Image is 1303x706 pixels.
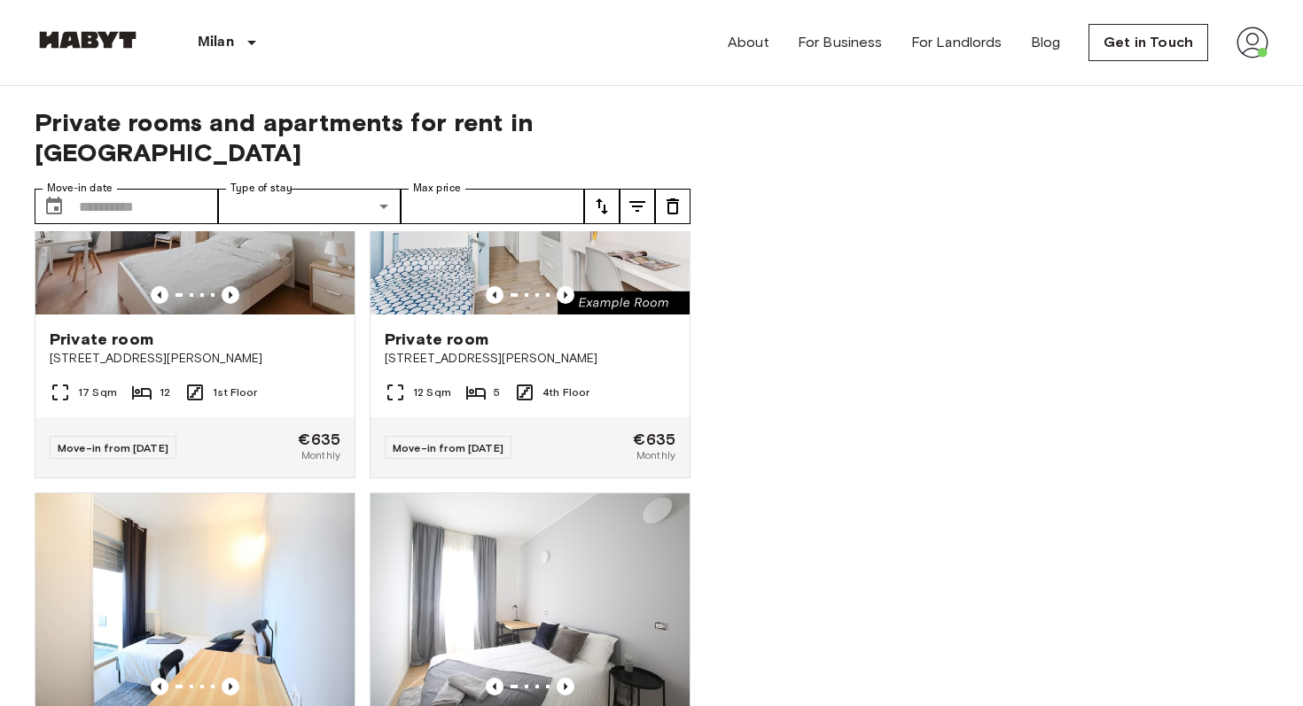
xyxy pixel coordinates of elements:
span: €635 [298,431,340,447]
a: Blog [1031,32,1061,53]
label: Max price [413,181,461,196]
span: 17 Sqm [78,384,117,400]
a: Marketing picture of unit IT-14-039-006-01HPrevious imagePrevious imagePrivate room[STREET_ADDRES... [35,101,355,478]
span: Monthly [301,447,340,463]
span: Private room [50,329,153,350]
button: Previous image [486,678,503,695]
span: Monthly [636,447,675,463]
a: For Landlords [911,32,1003,53]
img: Marketing picture of unit IT-14-107-001-003 [371,493,690,706]
button: tune [655,189,691,224]
img: avatar [1237,27,1268,58]
img: Habyt [35,31,141,49]
button: Choose date [36,189,72,224]
button: tune [620,189,655,224]
span: 1st Floor [213,384,257,400]
label: Move-in date [47,181,113,196]
button: Previous image [222,286,239,304]
label: Type of stay [230,181,293,196]
img: Marketing picture of unit IT-14-105-001-006 [35,493,355,706]
span: 12 Sqm [413,384,451,400]
span: Move-in from [DATE] [393,441,503,454]
p: Milan [198,32,234,53]
a: Get in Touch [1088,24,1208,61]
span: Private room [385,329,488,350]
button: Previous image [151,678,168,695]
span: [STREET_ADDRESS][PERSON_NAME] [50,350,340,368]
button: tune [584,189,620,224]
span: 5 [494,384,500,400]
a: Marketing picture of unit IT-14-009-001-04HPrevious imagePrevious imagePrivate room[STREET_ADDRES... [370,101,691,478]
button: Previous image [151,286,168,304]
button: Previous image [557,286,574,304]
a: About [728,32,769,53]
span: €635 [633,431,675,447]
button: Previous image [222,678,239,695]
span: 4th Floor [542,384,589,400]
span: [STREET_ADDRESS][PERSON_NAME] [385,350,675,368]
span: 12 [160,384,170,400]
span: Move-in from [DATE] [58,441,168,454]
a: For Business [798,32,883,53]
button: Previous image [486,286,503,304]
button: Previous image [557,678,574,695]
span: Private rooms and apartments for rent in [GEOGRAPHIC_DATA] [35,107,691,167]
